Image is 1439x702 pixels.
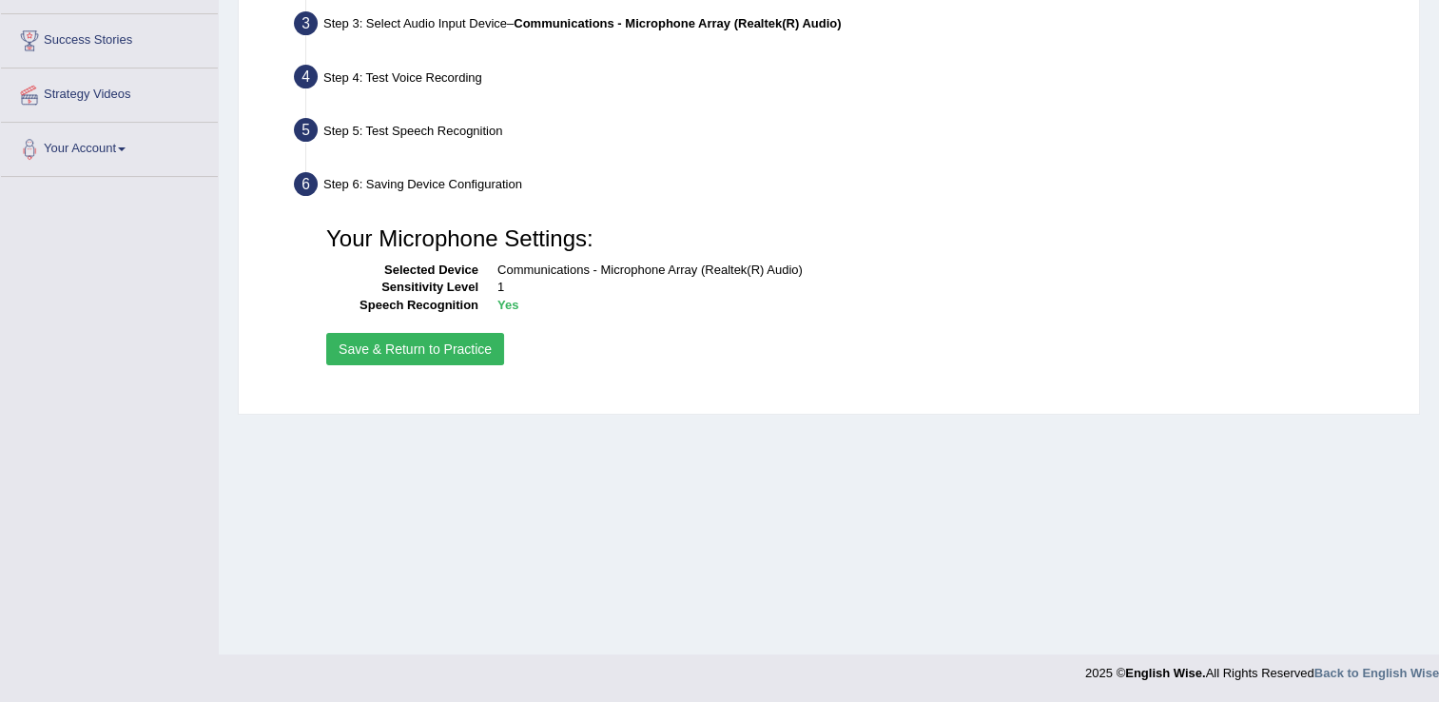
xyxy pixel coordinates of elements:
h3: Your Microphone Settings: [326,226,1389,251]
button: Save & Return to Practice [326,333,504,365]
dt: Speech Recognition [326,297,478,315]
a: Your Account [1,123,218,170]
dd: 1 [497,279,1389,297]
div: Step 3: Select Audio Input Device [285,6,1410,48]
b: Yes [497,298,518,312]
div: 2025 © All Rights Reserved [1085,654,1439,682]
a: Back to English Wise [1314,666,1439,680]
strong: English Wise. [1125,666,1205,680]
b: Communications - Microphone Array (Realtek(R) Audio) [514,16,841,30]
dt: Sensitivity Level [326,279,478,297]
div: Step 4: Test Voice Recording [285,59,1410,101]
dt: Selected Device [326,262,478,280]
a: Success Stories [1,14,218,62]
dd: Communications - Microphone Array (Realtek(R) Audio) [497,262,1389,280]
span: – [507,16,842,30]
div: Step 5: Test Speech Recognition [285,112,1410,154]
div: Step 6: Saving Device Configuration [285,166,1410,208]
a: Strategy Videos [1,68,218,116]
